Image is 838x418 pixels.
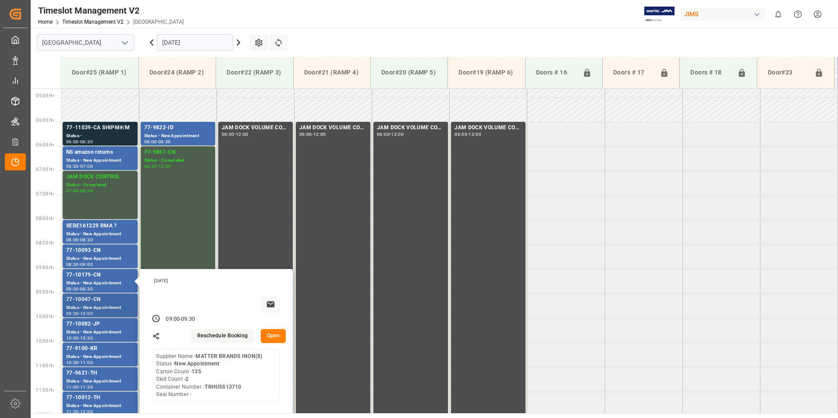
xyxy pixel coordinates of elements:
[390,132,391,136] div: -
[157,34,233,51] input: DD.MM.YYYY
[467,132,469,136] div: -
[66,157,134,164] div: Status - New Appointment
[455,64,518,81] div: Door#19 (RAMP 6)
[66,378,134,385] div: Status - New Appointment
[185,376,188,382] b: 2
[79,262,80,266] div: -
[681,8,765,21] div: JIMS
[66,385,79,389] div: 11:00
[79,238,80,242] div: -
[80,312,93,315] div: 10:00
[146,64,209,81] div: Door#24 (RAMP 2)
[144,124,212,132] div: 77-9822-ID
[38,19,53,25] a: Home
[62,19,124,25] a: Timeslot Management V2
[80,385,93,389] div: 11:30
[66,164,79,168] div: 06:30
[66,124,134,132] div: 77-11039-CA SHIPM#/M
[66,361,79,365] div: 10:30
[181,315,195,323] div: 09:30
[36,93,54,98] span: 05:30 Hr
[312,132,313,136] div: -
[66,393,134,402] div: 77-10012-TH
[66,222,134,230] div: SERE161229 RMA ?
[66,287,79,291] div: 09:00
[378,64,440,81] div: Door#20 (RAMP 5)
[66,173,134,181] div: JAM DOCK CONTROL
[455,132,467,136] div: 06:00
[66,329,134,336] div: Status - New Appointment
[79,287,80,291] div: -
[80,287,93,291] div: 09:30
[222,132,234,136] div: 06:00
[80,361,93,365] div: 11:00
[66,238,79,242] div: 08:00
[66,148,134,157] div: NS amazon returns
[118,36,131,50] button: open menu
[681,6,768,22] button: JIMS
[80,410,93,414] div: 12:00
[66,410,79,414] div: 11:30
[66,181,134,189] div: Status - Completed
[301,64,363,81] div: Door#21 (RAMP 4)
[377,124,444,132] div: JAM DOCK VOLUME CONTROL
[79,164,80,168] div: -
[66,344,134,353] div: 77-9100-KR
[36,191,54,196] span: 07:30 Hr
[36,142,54,147] span: 06:30 Hr
[144,140,157,144] div: 06:00
[166,315,180,323] div: 09:00
[36,314,54,319] span: 10:00 Hr
[144,164,157,168] div: 06:30
[156,164,158,168] div: -
[66,353,134,361] div: Status - New Appointment
[79,361,80,365] div: -
[79,189,80,193] div: -
[66,271,134,280] div: 77-10179-CN
[299,132,312,136] div: 06:00
[36,290,54,294] span: 09:30 Hr
[469,132,481,136] div: 12:00
[66,262,79,266] div: 08:30
[80,238,93,242] div: 08:30
[151,278,283,284] div: [DATE]
[156,353,262,399] div: Supplier Name - Status - Carton Count - Skid Count - Container Number - Seal Number -
[66,402,134,410] div: Status - New Appointment
[66,230,134,238] div: Status - New Appointment
[80,140,93,144] div: 06:30
[66,312,79,315] div: 09:30
[377,132,390,136] div: 06:00
[195,353,262,359] b: MATTER BRANDS INON(8)
[66,369,134,378] div: 77-9621-TH
[66,280,134,287] div: Status - New Appointment
[261,329,286,343] button: Open
[36,241,54,245] span: 08:30 Hr
[313,132,326,136] div: 12:00
[391,132,404,136] div: 12:00
[533,64,579,81] div: Doors # 16
[768,4,788,24] button: show 0 new notifications
[80,262,93,266] div: 09:00
[68,64,131,81] div: Door#25 (RAMP 1)
[156,140,158,144] div: -
[236,132,249,136] div: 12:00
[180,315,181,323] div: -
[80,164,93,168] div: 07:00
[234,132,236,136] div: -
[66,304,134,312] div: Status - New Appointment
[36,388,54,393] span: 11:30 Hr
[36,363,54,368] span: 11:00 Hr
[222,124,289,132] div: JAM DOCK VOLUME CONTROL
[80,189,93,193] div: 08:00
[644,7,675,22] img: Exertis%20JAM%20-%20Email%20Logo.jpg_1722504956.jpg
[174,361,219,367] b: New Appointment
[788,4,808,24] button: Help Center
[66,189,79,193] div: 07:00
[66,336,79,340] div: 10:00
[158,164,171,168] div: 12:00
[36,265,54,270] span: 09:00 Hr
[79,336,80,340] div: -
[38,4,184,17] div: Timeslot Management V2
[144,148,212,157] div: 77-9867-CN
[223,64,286,81] div: Door#22 (RAMP 3)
